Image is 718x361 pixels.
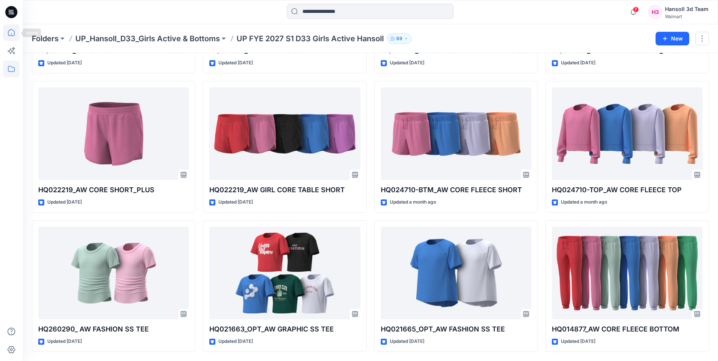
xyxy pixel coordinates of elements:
[561,198,607,206] p: Updated a month ago
[75,33,220,44] a: UP_Hansoll_D33_Girls Active & Bottoms
[47,198,82,206] p: Updated [DATE]
[665,14,709,19] div: Walmart
[218,59,253,67] p: Updated [DATE]
[390,338,424,345] p: Updated [DATE]
[209,87,360,180] a: HQ022219_AW GIRL CORE TABLE SHORT
[381,185,531,195] p: HQ024710-BTM_AW CORE FLEECE SHORT
[38,227,189,319] a: HQ260290_ AW FASHION SS TEE
[381,87,531,180] a: HQ024710-BTM_AW CORE FLEECE SHORT
[32,33,59,44] a: Folders
[648,5,662,19] div: H3
[209,324,360,335] p: HQ021663_OPT_AW GRAPHIC SS TEE
[237,33,384,44] p: UP FYE 2027 S1 D33 Girls Active Hansoll
[552,87,702,180] a: HQ024710-TOP_AW CORE FLEECE TOP
[47,59,82,67] p: Updated [DATE]
[381,227,531,319] a: HQ021665_OPT_AW FASHION SS TEE
[38,185,189,195] p: HQ022219_AW CORE SHORT_PLUS
[561,338,595,345] p: Updated [DATE]
[552,324,702,335] p: HQ014877_AW CORE FLEECE BOTTOM
[381,324,531,335] p: HQ021665_OPT_AW FASHION SS TEE
[209,227,360,319] a: HQ021663_OPT_AW GRAPHIC SS TEE
[47,338,82,345] p: Updated [DATE]
[396,34,402,43] p: 69
[561,59,595,67] p: Updated [DATE]
[665,5,709,14] div: Hansoll 3d Team
[38,87,189,180] a: HQ022219_AW CORE SHORT_PLUS
[218,338,253,345] p: Updated [DATE]
[390,198,436,206] p: Updated a month ago
[656,32,689,45] button: New
[218,198,253,206] p: Updated [DATE]
[552,185,702,195] p: HQ024710-TOP_AW CORE FLEECE TOP
[390,59,424,67] p: Updated [DATE]
[552,227,702,319] a: HQ014877_AW CORE FLEECE BOTTOM
[387,33,412,44] button: 69
[633,6,639,12] span: 7
[209,185,360,195] p: HQ022219_AW GIRL CORE TABLE SHORT
[38,324,189,335] p: HQ260290_ AW FASHION SS TEE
